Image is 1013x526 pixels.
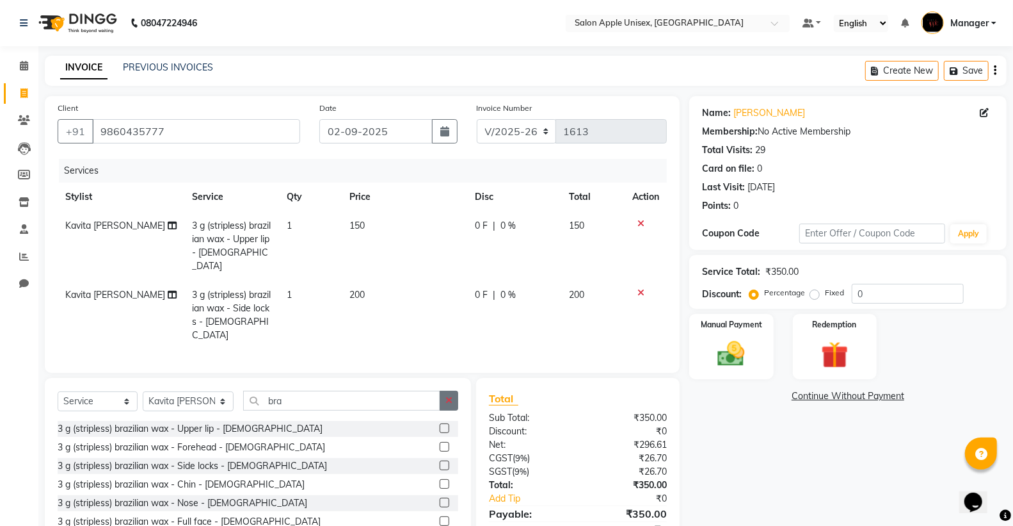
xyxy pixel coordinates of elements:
a: INVOICE [60,56,108,79]
div: ₹350.00 [578,506,676,522]
div: Sub Total: [479,411,578,425]
th: Disc [467,183,561,211]
th: Stylist [58,183,184,211]
div: 3 g (stripless) brazilian wax - Side locks - [DEMOGRAPHIC_DATA] [58,459,327,473]
span: 1 [287,220,292,231]
span: CGST [489,452,513,464]
div: Total Visits: [702,144,753,157]
label: Fixed [825,287,844,299]
span: Manager [950,17,989,30]
div: Name: [702,106,731,120]
input: Enter Offer / Coupon Code [799,224,945,243]
div: ₹350.00 [765,265,799,279]
th: Total [561,183,625,211]
div: Coupon Code [702,227,799,240]
th: Qty [279,183,342,211]
span: 9% [514,466,527,477]
th: Service [184,183,279,211]
label: Date [319,103,337,114]
span: 1 [287,289,292,300]
img: _gift.svg [813,338,857,372]
span: 0 % [500,219,516,233]
div: Discount: [479,425,578,438]
div: 0 [733,199,738,213]
span: 150 [569,220,584,231]
span: 9% [515,453,527,463]
span: | [493,219,495,233]
div: 29 [755,144,765,157]
div: Last Visit: [702,181,745,194]
button: Create New [865,61,939,81]
div: 3 g (stripless) brazilian wax - Upper lip - [DEMOGRAPHIC_DATA] [58,422,323,436]
div: 3 g (stripless) brazilian wax - Chin - [DEMOGRAPHIC_DATA] [58,478,305,491]
div: Membership: [702,125,758,138]
div: Net: [479,438,578,452]
span: 3 g (stripless) brazilian wax - Upper lip - [DEMOGRAPHIC_DATA] [192,220,271,272]
span: Kavita [PERSON_NAME] [65,220,165,231]
th: Action [625,183,667,211]
label: Client [58,103,78,114]
a: [PERSON_NAME] [733,106,805,120]
input: Search or Scan [243,391,440,411]
div: ₹350.00 [578,479,676,492]
div: Card on file: [702,162,754,176]
label: Manual Payment [701,319,762,331]
div: 0 [757,162,762,176]
span: 0 % [500,288,516,302]
span: 0 F [475,288,488,302]
span: Total [489,392,518,406]
span: 150 [349,220,365,231]
a: Continue Without Payment [692,390,1004,403]
img: logo [33,5,120,41]
a: Add Tip [479,492,594,505]
span: 200 [569,289,584,300]
img: _cash.svg [709,338,753,370]
button: +91 [58,119,93,144]
div: ( ) [479,452,578,465]
div: Payable: [479,506,578,522]
input: Search by Name/Mobile/Email/Code [92,119,300,144]
div: Points: [702,199,731,213]
div: 3 g (stripless) brazilian wax - Forehead - [DEMOGRAPHIC_DATA] [58,441,325,454]
div: ₹296.61 [578,438,676,452]
div: ₹26.70 [578,452,676,465]
div: 3 g (stripless) brazilian wax - Nose - [DEMOGRAPHIC_DATA] [58,497,307,510]
div: ( ) [479,465,578,479]
button: Apply [950,224,987,243]
span: 3 g (stripless) brazilian wax - Side locks - [DEMOGRAPHIC_DATA] [192,289,271,341]
b: 08047224946 [141,5,197,41]
img: Manager [921,12,944,34]
span: Kavita [PERSON_NAME] [65,289,165,300]
span: SGST [489,466,512,477]
div: Total: [479,479,578,492]
button: Save [944,61,989,81]
span: 0 F [475,219,488,233]
span: | [493,288,495,302]
div: Services [59,159,676,183]
div: ₹0 [594,492,676,505]
div: Service Total: [702,265,760,279]
a: PREVIOUS INVOICES [123,62,213,73]
label: Invoice Number [477,103,532,114]
label: Redemption [813,319,857,331]
th: Price [342,183,467,211]
div: ₹26.70 [578,465,676,479]
div: ₹350.00 [578,411,676,425]
div: No Active Membership [702,125,994,138]
iframe: chat widget [959,475,1000,513]
div: ₹0 [578,425,676,438]
label: Percentage [764,287,805,299]
span: 200 [349,289,365,300]
div: [DATE] [747,181,775,194]
div: Discount: [702,288,742,301]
